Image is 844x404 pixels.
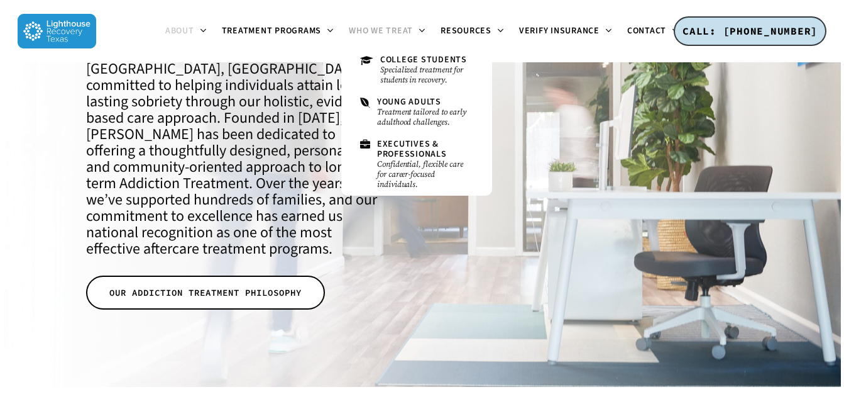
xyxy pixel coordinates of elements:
[674,16,826,47] a: CALL: [PHONE_NUMBER]
[158,26,214,36] a: About
[380,53,467,66] span: College Students
[86,276,325,310] a: OUR ADDICTION TREATMENT PHILOSOPHY
[214,26,342,36] a: Treatment Programs
[377,96,441,108] span: Young Adults
[349,25,413,37] span: Who We Treat
[354,133,480,196] a: Executives & ProfessionalsConfidential, flexible care for career-focused individuals.
[222,25,322,37] span: Treatment Programs
[377,138,447,160] span: Executives & Professionals
[377,159,473,189] small: Confidential, flexible care for career-focused individuals.
[18,14,96,48] img: Lighthouse Recovery Texas
[341,26,433,36] a: Who We Treat
[354,49,480,91] a: College StudentsSpecialized treatment for students in recovery.
[620,26,686,36] a: Contact
[354,91,480,133] a: Young AdultsTreatment tailored to early adulthood challenges.
[512,26,620,36] a: Verify Insurance
[627,25,666,37] span: Contact
[165,25,194,37] span: About
[441,25,491,37] span: Resources
[433,26,512,36] a: Resources
[377,107,473,127] small: Treatment tailored to early adulthood challenges.
[380,65,473,85] small: Specialized treatment for students in recovery.
[86,45,385,257] h4: Our Addiction Treatment Center in [GEOGRAPHIC_DATA], [GEOGRAPHIC_DATA] is committed to helping in...
[682,25,818,37] span: CALL: [PHONE_NUMBER]
[109,286,302,299] span: OUR ADDICTION TREATMENT PHILOSOPHY
[519,25,600,37] span: Verify Insurance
